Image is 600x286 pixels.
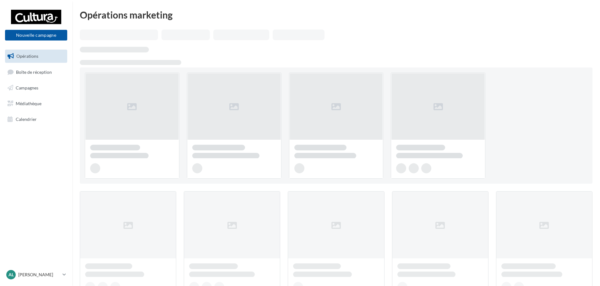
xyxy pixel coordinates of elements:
a: Al [PERSON_NAME] [5,269,67,281]
p: [PERSON_NAME] [18,272,60,278]
a: Médiathèque [4,97,68,110]
span: Opérations [16,53,38,59]
a: Calendrier [4,113,68,126]
span: Calendrier [16,116,37,121]
button: Nouvelle campagne [5,30,67,40]
span: Al [8,272,14,278]
a: Campagnes [4,81,68,94]
div: Opérations marketing [80,10,592,19]
a: Opérations [4,50,68,63]
span: Campagnes [16,85,38,90]
a: Boîte de réception [4,65,68,79]
span: Boîte de réception [16,69,52,74]
span: Médiathèque [16,101,41,106]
